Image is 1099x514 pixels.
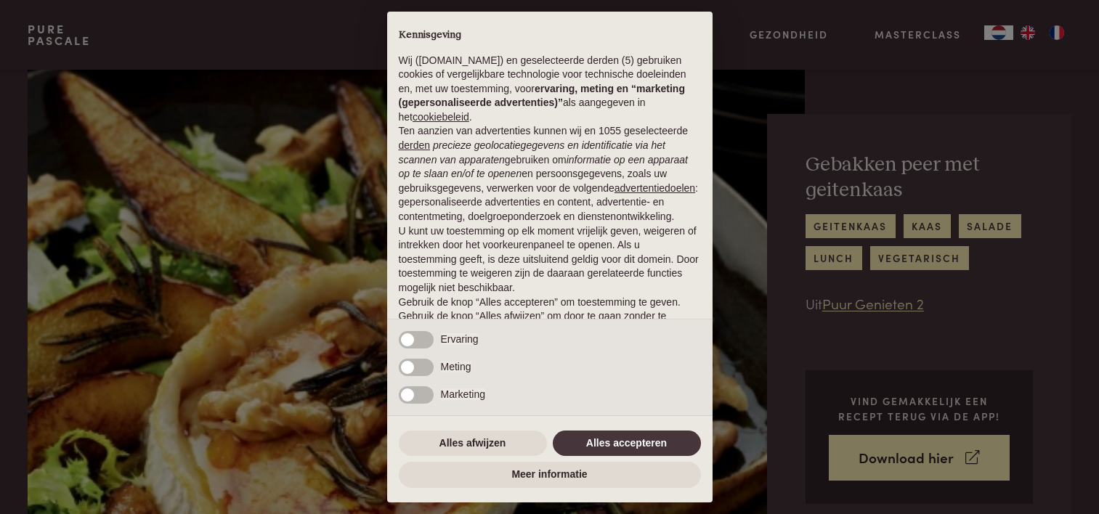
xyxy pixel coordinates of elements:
[399,154,689,180] em: informatie op een apparaat op te slaan en/of te openen
[553,431,701,457] button: Alles accepteren
[399,431,547,457] button: Alles afwijzen
[399,462,701,488] button: Meer informatie
[441,388,485,400] span: Marketing
[399,29,701,42] h2: Kennisgeving
[441,333,479,345] span: Ervaring
[399,124,701,224] p: Ten aanzien van advertenties kunnen wij en 1055 geselecteerde gebruiken om en persoonsgegevens, z...
[399,54,701,125] p: Wij ([DOMAIN_NAME]) en geselecteerde derden (5) gebruiken cookies of vergelijkbare technologie vo...
[615,181,695,196] button: advertentiedoelen
[399,295,701,338] p: Gebruik de knop “Alles accepteren” om toestemming te geven. Gebruik de knop “Alles afwijzen” om d...
[399,139,431,153] button: derden
[413,111,469,123] a: cookiebeleid
[441,361,471,372] span: Meting
[399,139,665,166] em: precieze geolocatiegegevens en identificatie via het scannen van apparaten
[399,83,685,109] strong: ervaring, meting en “marketing (gepersonaliseerde advertenties)”
[399,224,701,295] p: U kunt uw toestemming op elk moment vrijelijk geven, weigeren of intrekken door het voorkeurenpan...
